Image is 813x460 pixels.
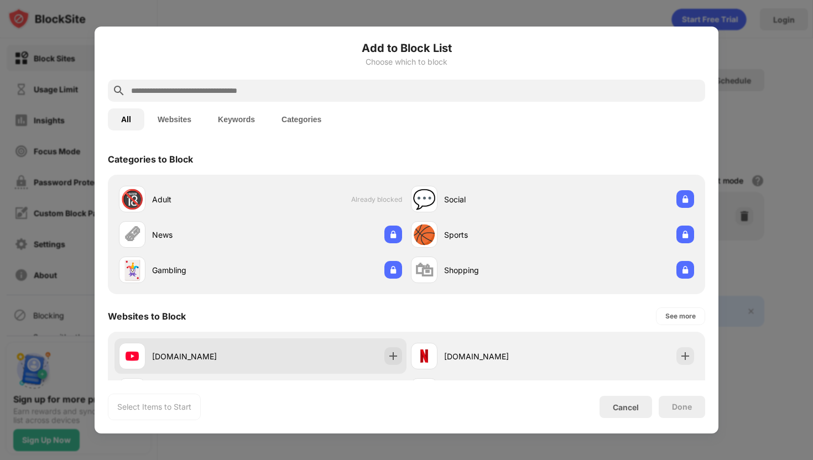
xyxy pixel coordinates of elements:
div: 🛍 [415,259,434,281]
div: 💬 [413,188,436,211]
div: [DOMAIN_NAME] [444,351,553,362]
button: Websites [144,108,205,130]
div: Choose which to block [108,57,705,66]
img: favicons [418,349,431,363]
div: Sports [444,229,553,241]
div: Websites to Block [108,311,186,322]
div: [DOMAIN_NAME] [152,351,260,362]
div: Done [672,402,692,411]
button: Categories [268,108,335,130]
div: 🔞 [121,188,144,211]
div: See more [665,311,696,322]
div: Gambling [152,264,260,276]
span: Already blocked [351,195,402,203]
div: Shopping [444,264,553,276]
div: News [152,229,260,241]
div: Select Items to Start [117,401,191,412]
div: 🗞 [123,223,142,246]
div: Adult [152,194,260,205]
img: search.svg [112,84,126,97]
div: Categories to Block [108,154,193,165]
h6: Add to Block List [108,40,705,56]
img: favicons [126,349,139,363]
button: Keywords [205,108,268,130]
div: Social [444,194,553,205]
div: 🏀 [413,223,436,246]
button: All [108,108,144,130]
div: 🃏 [121,259,144,281]
div: Cancel [613,402,639,412]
